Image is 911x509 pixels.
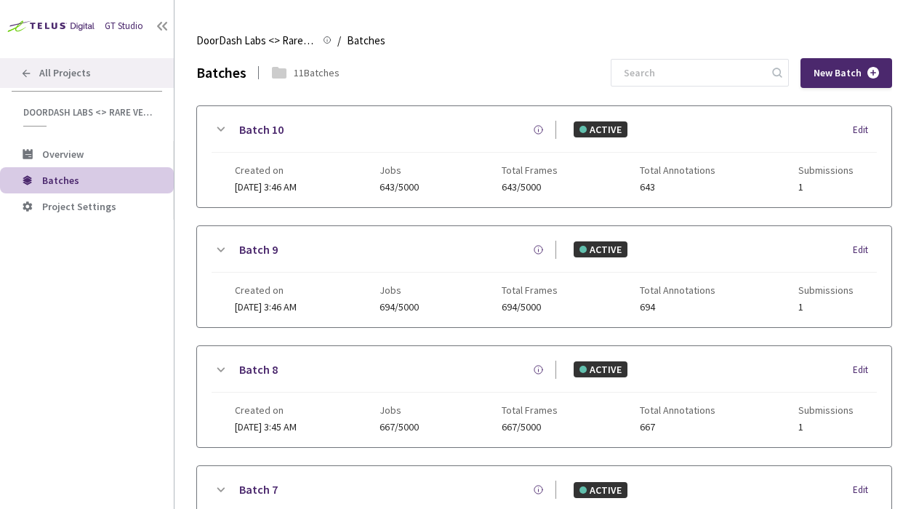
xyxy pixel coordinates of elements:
div: Batch 8ACTIVEEditCreated on[DATE] 3:45 AMJobs667/5000Total Frames667/5000Total Annotations667Subm... [197,346,891,447]
span: Overview [42,148,84,161]
div: Batch 9ACTIVEEditCreated on[DATE] 3:46 AMJobs694/5000Total Frames694/5000Total Annotations694Subm... [197,226,891,327]
span: DoorDash Labs <> Rare Vehicle Crop Classification [196,32,314,49]
span: Project Settings [42,200,116,213]
div: Edit [853,483,877,497]
span: 1 [798,302,854,313]
span: [DATE] 3:46 AM [235,180,297,193]
div: Edit [853,123,877,137]
div: Edit [853,363,877,377]
div: ACTIVE [574,241,627,257]
span: DoorDash Labs <> Rare Vehicle Crop Classification [23,106,153,119]
div: ACTIVE [574,361,627,377]
span: 1 [798,182,854,193]
div: Batches [196,63,246,84]
span: Created on [235,284,297,296]
li: / [337,32,341,49]
span: 1 [798,422,854,433]
span: New Batch [814,67,862,79]
span: [DATE] 3:45 AM [235,420,297,433]
span: Jobs [380,164,419,176]
span: Created on [235,164,297,176]
span: Submissions [798,284,854,296]
span: [DATE] 3:46 AM [235,300,297,313]
span: Batches [347,32,385,49]
span: 667 [640,422,715,433]
span: 667/5000 [502,422,558,433]
div: Batch 10ACTIVEEditCreated on[DATE] 3:46 AMJobs643/5000Total Frames643/5000Total Annotations643Sub... [197,106,891,207]
span: Jobs [380,284,419,296]
span: 694/5000 [502,302,558,313]
span: Total Frames [502,164,558,176]
input: Search [615,60,770,86]
span: Total Frames [502,404,558,416]
a: Batch 10 [239,121,284,139]
span: Created on [235,404,297,416]
span: 643 [640,182,715,193]
span: Total Frames [502,284,558,296]
span: Batches [42,174,79,187]
span: Total Annotations [640,404,715,416]
span: All Projects [39,67,91,79]
span: Jobs [380,404,419,416]
a: Batch 7 [239,481,278,499]
a: Batch 8 [239,361,278,379]
span: 643/5000 [502,182,558,193]
span: 694 [640,302,715,313]
div: ACTIVE [574,121,627,137]
span: 667/5000 [380,422,419,433]
div: GT Studio [105,20,143,33]
span: 694/5000 [380,302,419,313]
span: 643/5000 [380,182,419,193]
span: Total Annotations [640,284,715,296]
span: Submissions [798,404,854,416]
a: Batch 9 [239,241,278,259]
span: Submissions [798,164,854,176]
div: Edit [853,243,877,257]
div: ACTIVE [574,482,627,498]
span: Total Annotations [640,164,715,176]
div: 11 Batches [294,65,340,80]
